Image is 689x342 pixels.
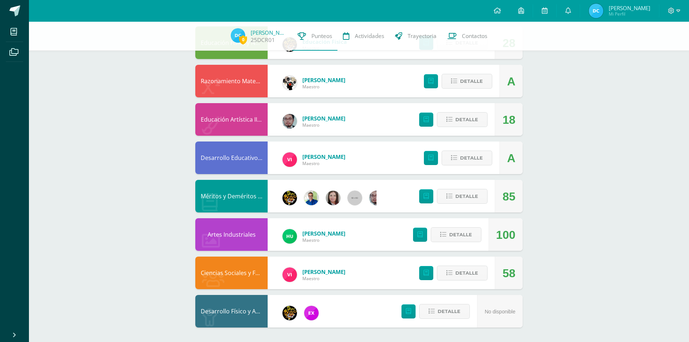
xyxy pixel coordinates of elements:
[419,304,470,319] button: Detalle
[442,22,493,51] a: Contactos
[369,191,384,205] img: 5fac68162d5e1b6fbd390a6ac50e103d.png
[195,65,268,97] div: Razonamiento Matemático
[507,65,515,98] div: A
[462,32,487,40] span: Contactos
[589,4,603,18] img: 0895c166c1555a592d7d6d200ddb400f.png
[302,268,345,275] span: [PERSON_NAME]
[442,151,492,165] button: Detalle
[302,275,345,282] span: Maestro
[337,22,390,51] a: Actividades
[282,267,297,282] img: bd6d0aa147d20350c4821b7c643124fa.png
[437,189,488,204] button: Detalle
[282,191,297,205] img: eda3c0d1caa5ac1a520cf0290d7c6ae4.png
[326,191,340,205] img: 8af0450cf43d44e38c4a1497329761f3.png
[455,266,478,280] span: Detalle
[348,191,362,205] img: 60x60
[438,305,460,318] span: Detalle
[408,32,437,40] span: Trayectoria
[304,191,319,205] img: 692ded2a22070436d299c26f70cfa591.png
[507,142,515,174] div: A
[302,153,345,160] span: [PERSON_NAME]
[355,32,384,40] span: Actividades
[609,4,650,12] span: [PERSON_NAME]
[455,113,478,126] span: Detalle
[502,104,515,136] div: 18
[437,112,488,127] button: Detalle
[311,32,332,40] span: Punteos
[292,22,337,51] a: Punteos
[437,266,488,280] button: Detalle
[302,160,345,166] span: Maestro
[195,218,268,251] div: Artes Industriales
[302,84,345,90] span: Maestro
[496,219,515,251] div: 100
[460,75,483,88] span: Detalle
[239,35,247,44] span: 0
[195,142,268,174] div: Desarrollo Educativo y Proyecto de Vida
[195,103,268,136] div: Educación Artística II, Artes Plásticas
[485,309,515,314] span: No disponible
[231,28,245,43] img: 0895c166c1555a592d7d6d200ddb400f.png
[195,295,268,328] div: Desarrollo Físico y Artístico (Extracurricular)
[282,114,297,128] img: 5fac68162d5e1b6fbd390a6ac50e103d.png
[609,11,650,17] span: Mi Perfil
[304,306,319,320] img: ce84f7dabd80ed5f5aa83b4480291ac6.png
[442,74,492,89] button: Detalle
[251,36,275,44] a: 25DCR01
[502,180,515,213] div: 85
[431,227,481,242] button: Detalle
[449,228,472,241] span: Detalle
[502,257,515,290] div: 58
[302,237,345,243] span: Maestro
[282,306,297,320] img: 21dcd0747afb1b787494880446b9b401.png
[302,122,345,128] span: Maestro
[390,22,442,51] a: Trayectoria
[302,230,345,237] span: [PERSON_NAME]
[251,29,287,36] a: [PERSON_NAME]
[195,180,268,212] div: Méritos y Deméritos 1ro. Básico "A"
[302,76,345,84] span: [PERSON_NAME]
[282,152,297,167] img: bd6d0aa147d20350c4821b7c643124fa.png
[460,151,483,165] span: Detalle
[455,190,478,203] span: Detalle
[302,115,345,122] span: [PERSON_NAME]
[195,257,268,289] div: Ciencias Sociales y Formación Ciudadana e Interculturalidad
[282,76,297,90] img: d172b984f1f79fc296de0e0b277dc562.png
[282,229,297,244] img: fd23069c3bd5c8dde97a66a86ce78287.png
